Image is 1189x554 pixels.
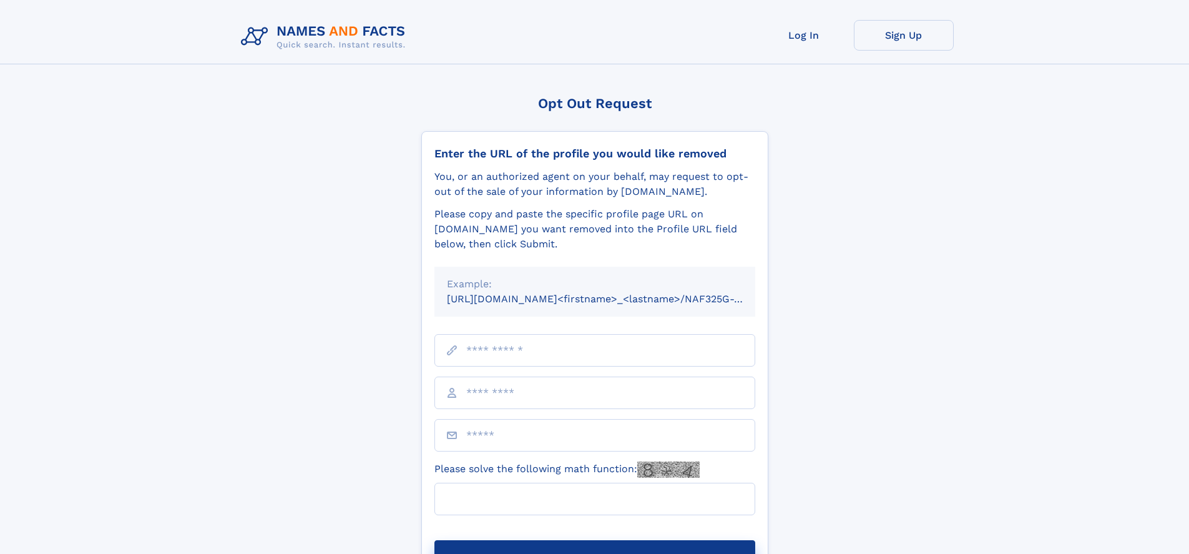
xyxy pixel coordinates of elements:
[434,169,755,199] div: You, or an authorized agent on your behalf, may request to opt-out of the sale of your informatio...
[236,20,416,54] img: Logo Names and Facts
[754,20,854,51] a: Log In
[434,207,755,252] div: Please copy and paste the specific profile page URL on [DOMAIN_NAME] you want removed into the Pr...
[854,20,954,51] a: Sign Up
[447,293,779,305] small: [URL][DOMAIN_NAME]<firstname>_<lastname>/NAF325G-xxxxxxxx
[421,96,768,111] div: Opt Out Request
[434,147,755,161] div: Enter the URL of the profile you would like removed
[447,277,743,292] div: Example:
[434,462,700,478] label: Please solve the following math function:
